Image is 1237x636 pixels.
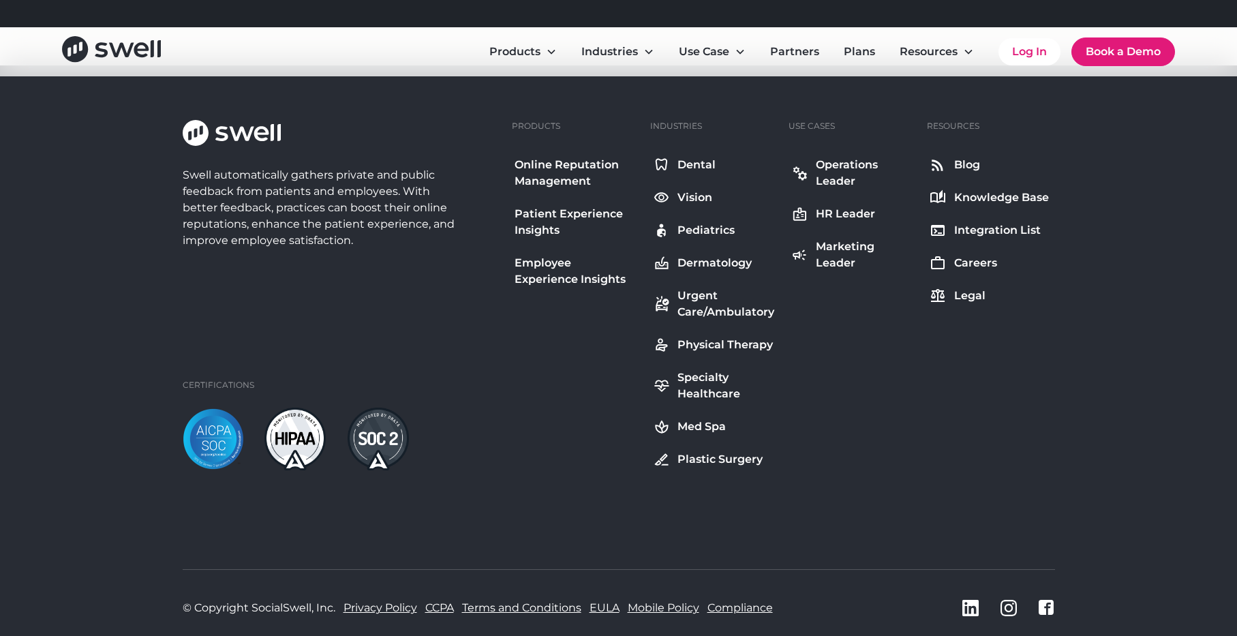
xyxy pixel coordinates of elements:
a: Legal [927,285,1052,307]
div: Pediatrics [677,222,735,239]
div: Integration List [954,222,1041,239]
a: Blog [927,154,1052,176]
div: © Copyright SocialSwell, Inc. [183,600,335,616]
a: Mobile Policy [628,600,699,616]
div: Products [512,120,560,132]
a: Physical Therapy [650,334,778,356]
div: Resources [927,120,979,132]
div: Blog [954,157,980,173]
a: Urgent Care/Ambulatory [650,285,778,323]
div: Vision [677,190,712,206]
a: Patient Experience Insights [512,203,639,241]
div: Specialty Healthcare [677,369,775,402]
div: Urgent Care/Ambulatory [677,288,775,320]
a: Specialty Healthcare [650,367,778,405]
a: Compliance [707,600,773,616]
div: Marketing Leader [816,239,913,271]
div: Use Case [679,44,729,60]
div: Products [478,38,568,65]
a: Book a Demo [1071,37,1175,66]
div: Certifications [183,379,254,391]
a: Log In [998,38,1060,65]
a: EULA [590,600,620,616]
div: Dermatology [677,255,752,271]
div: Resources [900,44,958,60]
a: Dental [650,154,778,176]
a: Pediatrics [650,219,778,241]
a: Dermatology [650,252,778,274]
div: Use Cases [789,120,835,132]
a: HR Leader [789,203,916,225]
div: Patient Experience Insights [515,206,637,239]
div: HR Leader [816,206,875,222]
div: Med Spa [677,419,726,435]
a: Employee Experience Insights [512,252,639,290]
div: Careers [954,255,997,271]
a: home [62,36,161,67]
a: CCPA [425,600,454,616]
div: Swell automatically gathers private and public feedback from patients and employees. With better ... [183,167,461,249]
a: Plastic Surgery [650,449,778,470]
div: Resources [889,38,985,65]
div: Physical Therapy [677,337,773,353]
div: Legal [954,288,986,304]
img: soc2-dark.png [348,408,409,470]
a: Med Spa [650,416,778,438]
a: Partners [759,38,830,65]
a: Careers [927,252,1052,274]
div: Industries [581,44,638,60]
a: Online Reputation Management [512,154,639,192]
div: Operations Leader [816,157,913,190]
div: Employee Experience Insights [515,255,637,288]
div: Industries [650,120,702,132]
div: Knowledge Base [954,190,1049,206]
a: Plans [833,38,886,65]
div: Use Case [668,38,757,65]
a: Operations Leader [789,154,916,192]
a: Knowledge Base [927,187,1052,209]
div: Plastic Surgery [677,451,763,468]
div: Industries [570,38,665,65]
a: Privacy Policy [343,600,417,616]
img: hipaa-light.png [264,408,326,470]
a: Marketing Leader [789,236,916,274]
div: Online Reputation Management [515,157,637,190]
a: Vision [650,187,778,209]
div: Products [489,44,540,60]
div: Dental [677,157,716,173]
a: Integration List [927,219,1052,241]
a: Terms and Conditions [462,600,581,616]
